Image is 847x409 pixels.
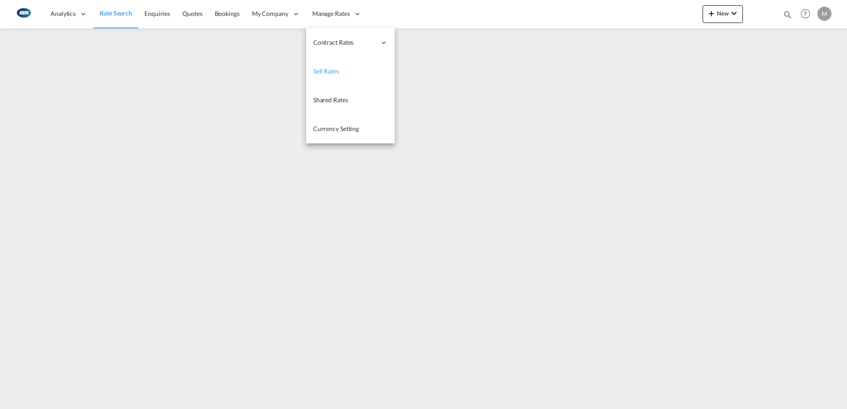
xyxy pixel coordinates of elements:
[306,57,395,86] a: Sell Rates
[729,8,739,19] md-icon: icon-chevron-down
[215,10,240,17] span: Bookings
[51,9,76,18] span: Analytics
[144,10,170,17] span: Enquiries
[183,10,202,17] span: Quotes
[783,10,793,19] md-icon: icon-magnify
[783,10,793,23] div: icon-magnify
[252,9,288,18] span: My Company
[312,9,350,18] span: Manage Rates
[703,5,743,23] button: icon-plus 400-fgNewicon-chevron-down
[313,67,339,75] span: Sell Rates
[306,28,395,57] div: Contract Rates
[313,38,376,47] span: Contract Rates
[306,115,395,143] a: Currency Setting
[306,86,395,115] a: Shared Rates
[706,8,717,19] md-icon: icon-plus 400-fg
[798,6,817,22] div: Help
[817,7,831,21] div: M
[13,4,33,24] img: 1aa151c0c08011ec8d6f413816f9a227.png
[798,6,813,21] span: Help
[313,96,348,104] span: Shared Rates
[706,10,739,17] span: New
[313,125,359,132] span: Currency Setting
[100,9,132,17] span: Rate Search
